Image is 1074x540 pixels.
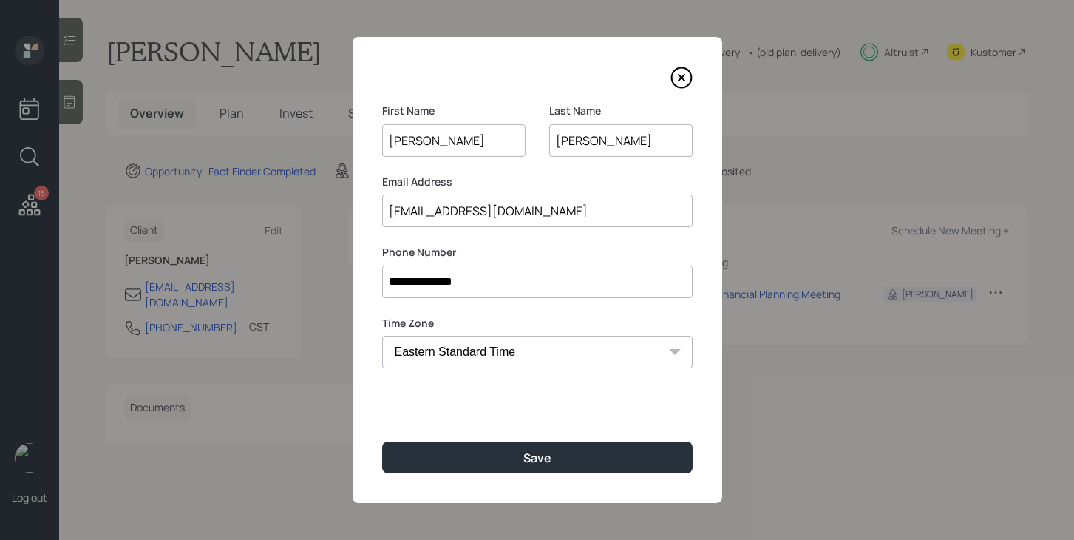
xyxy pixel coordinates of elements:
[382,175,693,189] label: Email Address
[382,104,526,118] label: First Name
[382,442,693,473] button: Save
[382,316,693,331] label: Time Zone
[549,104,693,118] label: Last Name
[382,245,693,260] label: Phone Number
[523,450,551,466] div: Save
